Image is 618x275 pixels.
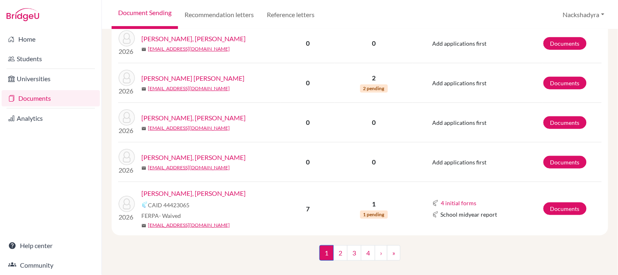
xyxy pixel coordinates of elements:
[141,73,244,83] a: [PERSON_NAME] [PERSON_NAME]
[141,153,246,162] a: [PERSON_NAME], [PERSON_NAME]
[141,47,146,52] span: mail
[119,149,135,165] img: Damongeot Perez-Vega, Louis Gerard
[306,39,310,47] b: 0
[119,30,135,47] img: Cheng Tellez, Iwen Aleyda
[141,189,246,198] a: [PERSON_NAME], [PERSON_NAME]
[2,257,100,273] a: Community
[148,45,230,53] a: [EMAIL_ADDRESS][DOMAIN_NAME]
[360,84,388,93] span: 2 pending
[141,202,148,208] img: Common App logo
[543,202,587,215] a: Documents
[335,73,412,83] p: 2
[306,158,310,166] b: 0
[119,47,135,56] p: 2026
[119,212,135,222] p: 2026
[360,211,388,219] span: 1 pending
[335,199,412,209] p: 1
[159,212,181,219] span: - Waived
[148,85,230,92] a: [EMAIL_ADDRESS][DOMAIN_NAME]
[2,237,100,254] a: Help center
[432,80,486,86] span: Add applications first
[148,201,189,209] span: CAID 44423065
[432,211,439,218] img: Common App logo
[141,86,146,91] span: mail
[119,70,135,86] img: Coloma Martinez, Mia
[432,159,486,166] span: Add applications first
[361,245,375,261] a: 4
[543,116,587,129] a: Documents
[375,245,387,261] a: ›
[432,40,486,47] span: Add applications first
[543,77,587,89] a: Documents
[335,38,412,48] p: 0
[141,113,246,123] a: [PERSON_NAME], [PERSON_NAME]
[2,51,100,67] a: Students
[387,245,400,261] a: »
[7,8,39,21] img: Bridge-U
[2,31,100,47] a: Home
[141,211,181,220] span: FERPA
[141,34,246,44] a: [PERSON_NAME], [PERSON_NAME]
[440,210,497,219] span: School midyear report
[306,118,310,126] b: 0
[119,126,135,135] p: 2026
[432,119,486,126] span: Add applications first
[432,200,439,206] img: Common App logo
[333,245,347,261] a: 2
[119,165,135,175] p: 2026
[119,86,135,96] p: 2026
[306,205,310,213] b: 7
[335,157,412,167] p: 0
[440,198,477,208] button: 4 initial forms
[119,196,135,212] img: Delgado Cardenal, Gabriel Alejandro
[119,109,135,126] img: Daetz Guerrero, Ethan Alexander
[559,7,608,22] button: Nackshadyra
[335,118,412,127] p: 0
[148,222,230,229] a: [EMAIL_ADDRESS][DOMAIN_NAME]
[319,245,400,267] nav: ...
[347,245,361,261] a: 3
[543,37,587,50] a: Documents
[141,126,146,131] span: mail
[148,124,230,132] a: [EMAIL_ADDRESS][DOMAIN_NAME]
[319,245,334,261] span: 1
[141,223,146,228] span: mail
[543,156,587,169] a: Documents
[2,90,100,106] a: Documents
[2,110,100,126] a: Analytics
[141,166,146,171] span: mail
[306,79,310,86] b: 0
[148,164,230,171] a: [EMAIL_ADDRESS][DOMAIN_NAME]
[2,71,100,87] a: Universities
